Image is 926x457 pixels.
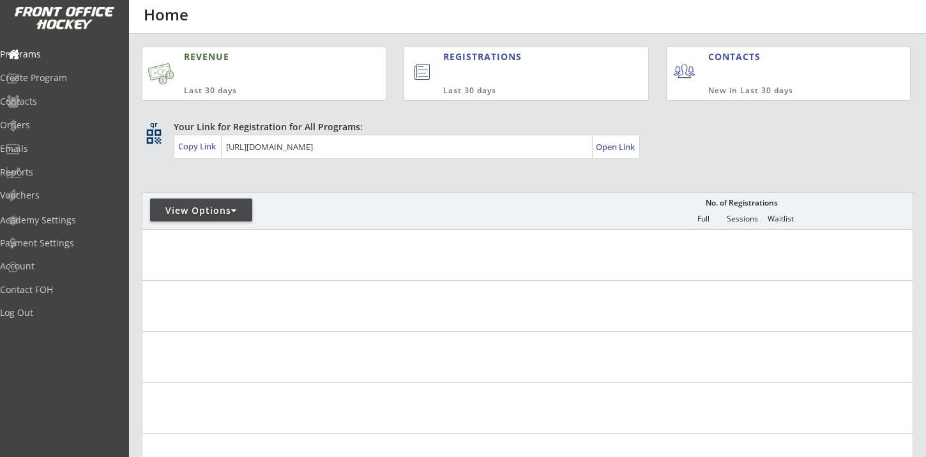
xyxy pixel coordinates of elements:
[684,214,722,223] div: Full
[146,121,161,129] div: qr
[761,214,800,223] div: Waitlist
[596,142,636,153] div: Open Link
[184,86,327,96] div: Last 30 days
[144,127,163,146] button: qr_code
[150,204,252,217] div: View Options
[184,50,327,63] div: REVENUE
[708,50,766,63] div: CONTACTS
[702,199,781,207] div: No. of Registrations
[708,86,851,96] div: New in Last 30 days
[178,140,218,152] div: Copy Link
[723,214,761,223] div: Sessions
[596,138,636,156] a: Open Link
[443,50,591,63] div: REGISTRATIONS
[174,121,874,133] div: Your Link for Registration for All Programs:
[443,86,595,96] div: Last 30 days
